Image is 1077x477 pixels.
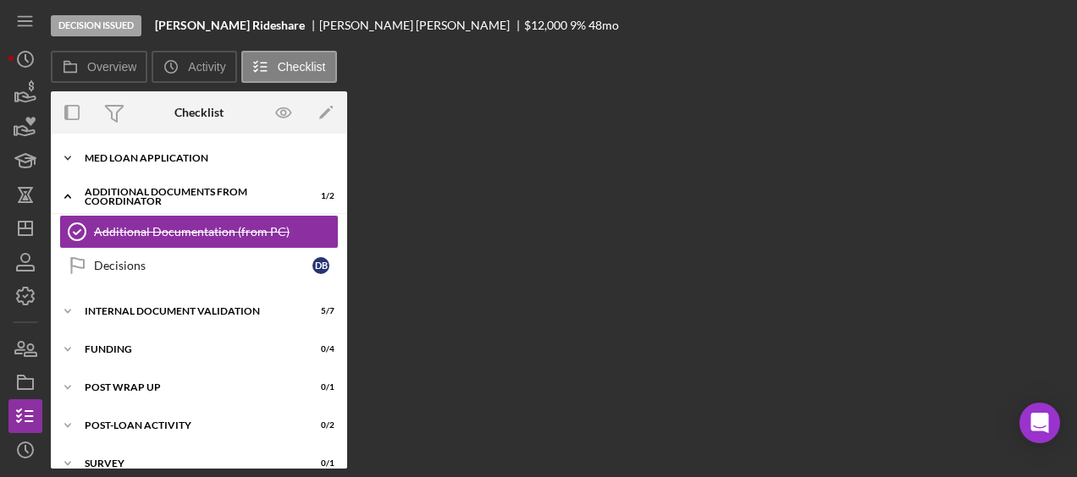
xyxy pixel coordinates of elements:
[85,153,326,163] div: MED Loan Application
[152,51,236,83] button: Activity
[304,191,334,201] div: 1 / 2
[304,306,334,316] div: 5 / 7
[1019,403,1060,443] div: Open Intercom Messenger
[85,306,292,316] div: Internal Document Validation
[304,420,334,430] div: 0 / 2
[85,382,292,392] div: Post Wrap Up
[85,420,292,430] div: Post-Loan Activity
[85,187,292,206] div: Additional Documents from Coordinator
[312,257,329,274] div: D B
[304,458,334,469] div: 0 / 1
[304,382,334,392] div: 0 / 1
[51,15,141,36] div: Decision Issued
[241,51,337,83] button: Checklist
[94,225,338,238] div: Additional Documentation (from PC)
[304,344,334,354] div: 0 / 4
[278,60,326,74] label: Checklist
[51,51,147,83] button: Overview
[570,19,586,32] div: 9 %
[87,60,136,74] label: Overview
[85,458,292,469] div: Survey
[59,249,339,282] a: DecisionsDB
[59,215,339,249] a: Additional Documentation (from PC)
[188,60,225,74] label: Activity
[155,19,305,32] b: [PERSON_NAME] Rideshare
[524,19,567,32] div: $12,000
[319,19,524,32] div: [PERSON_NAME] [PERSON_NAME]
[94,259,312,272] div: Decisions
[588,19,619,32] div: 48 mo
[85,344,292,354] div: Funding
[174,106,224,119] div: Checklist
